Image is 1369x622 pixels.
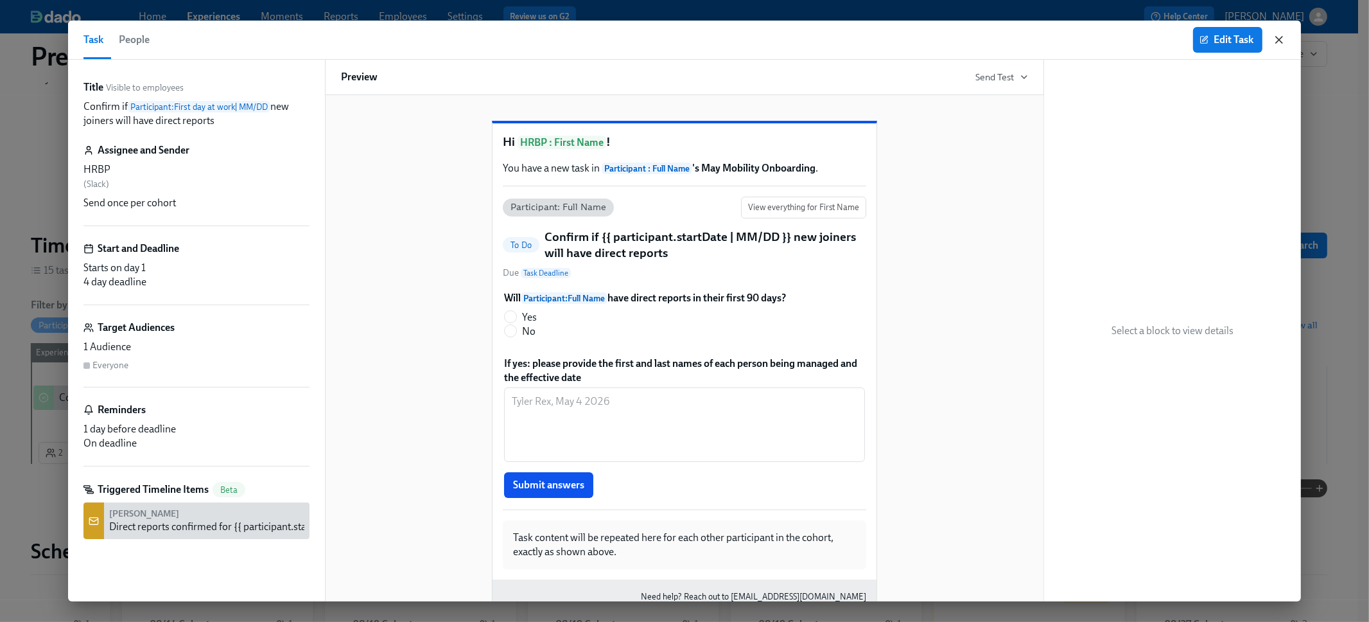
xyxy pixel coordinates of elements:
[503,161,866,175] p: You have a new task in .
[83,179,109,190] span: ( Slack )
[83,80,103,94] label: Title
[341,70,378,84] h6: Preview
[503,202,614,212] span: Participant: Full Name
[83,163,310,177] div: HRBP
[503,355,866,499] div: If yes: please provide the first and last names of each person being managed and the effective da...
[92,359,128,371] div: Everyone
[119,31,150,49] span: People
[503,290,866,345] div: WillParticipant:Full Namehave direct reports in their first 90 days?YesNo
[83,422,310,436] div: 1 day before deadline
[641,590,866,604] a: Need help? Reach out to [EMAIL_ADDRESS][DOMAIN_NAME]
[83,261,310,275] div: Starts on day 1
[741,197,866,218] button: View everything for First Name
[109,520,600,534] div: Direct reports confirmed for {{ participant.startDate | MM/DD }} new [PERSON_NAME] {{ participant...
[83,340,310,354] div: 1 Audience
[1202,33,1253,46] span: Edit Task
[83,100,310,128] p: Confirm if new joiners will have direct reports
[98,143,189,157] h6: Assignee and Sender
[521,268,571,278] span: Task Deadline
[503,134,866,151] h1: Hi !
[128,101,270,112] span: Participant : First day at work | MM/DD
[1044,60,1301,601] div: Select a block to view details
[83,196,310,210] div: Send once per cohort
[98,321,175,335] h6: Target Audiences
[98,483,209,497] h6: Triggered Timeline Items
[503,520,866,569] div: Task content will be repeated here for each other participant in the cohort, exactly as shown above.
[83,31,103,49] span: Task
[83,502,310,539] div: [PERSON_NAME]Direct reports confirmed for {{ participant.startDate | MM/DD }} new [PERSON_NAME] {...
[83,276,146,288] span: 4 day deadline
[518,136,606,149] span: HRBP : First Name
[602,163,692,174] span: Participant : Full Name
[83,436,310,450] div: On deadline
[98,403,146,417] h6: Reminders
[1193,27,1262,53] button: Edit Task
[106,82,184,94] span: Visible to employees
[503,267,571,280] span: Due
[213,485,245,495] span: Beta
[545,229,866,262] h5: Confirm if {{ participant.startDate | MM/DD }} new joiners will have direct reports
[748,201,859,214] span: View everything for First Name
[602,162,815,174] strong: 's May Mobility Onboarding
[109,508,179,519] strong: [PERSON_NAME]
[975,71,1028,84] button: Send Test
[98,242,179,256] h6: Start and Deadline
[503,240,539,250] span: To Do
